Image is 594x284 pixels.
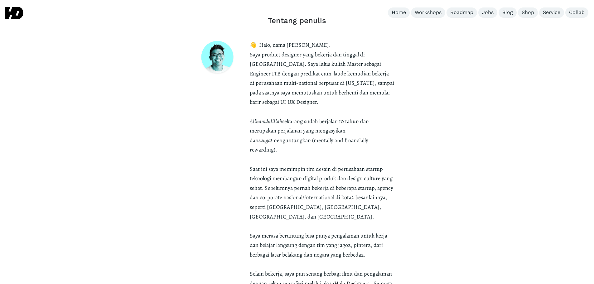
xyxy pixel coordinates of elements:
[450,9,473,16] div: Roadmap
[499,7,517,18] a: Blog
[518,7,538,18] a: Shop
[250,118,282,125] em: Allhamdulillah
[392,9,406,16] div: Home
[502,9,513,16] div: Blog
[539,7,564,18] a: Service
[200,16,394,25] h2: Tentang penulis
[447,7,477,18] a: Roadmap
[565,7,588,18] a: Collab
[415,9,442,16] div: Workshops
[543,9,560,16] div: Service
[522,9,534,16] div: Shop
[569,9,585,16] div: Collab
[200,40,250,75] img: author ebook petunjuk memulai ux dari nol dan tutorial membuat design system dari nol, ar wasil
[482,9,494,16] div: Jobs
[478,7,497,18] a: Jobs
[411,7,445,18] a: Workshops
[388,7,410,18] a: Home
[258,137,272,144] em: sangat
